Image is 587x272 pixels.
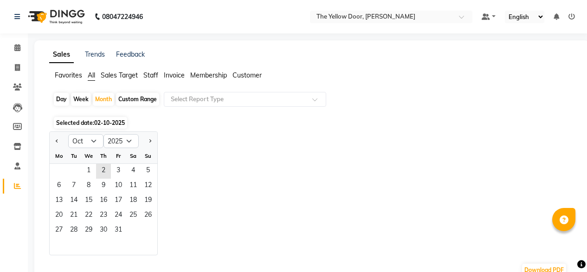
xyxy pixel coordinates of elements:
div: Saturday, October 25, 2025 [126,208,141,223]
span: 27 [52,223,66,238]
div: Thursday, October 9, 2025 [96,179,111,194]
div: Sunday, October 26, 2025 [141,208,155,223]
button: Previous month [53,134,61,149]
span: 29 [81,223,96,238]
span: Staff [143,71,158,79]
div: Saturday, October 4, 2025 [126,164,141,179]
a: Sales [49,46,74,63]
span: Membership [190,71,227,79]
span: 17 [111,194,126,208]
span: 12 [141,179,155,194]
span: 3 [111,164,126,179]
a: Feedback [116,50,145,58]
span: 28 [66,223,81,238]
div: Sunday, October 19, 2025 [141,194,155,208]
span: 02-10-2025 [94,119,125,126]
span: Favorites [55,71,82,79]
span: 19 [141,194,155,208]
span: 14 [66,194,81,208]
button: Next month [146,134,154,149]
div: Tuesday, October 7, 2025 [66,179,81,194]
span: 16 [96,194,111,208]
span: 10 [111,179,126,194]
div: Saturday, October 11, 2025 [126,179,141,194]
span: 7 [66,179,81,194]
div: Day [54,93,69,106]
div: Th [96,149,111,163]
div: Wednesday, October 29, 2025 [81,223,96,238]
div: Sunday, October 12, 2025 [141,179,155,194]
span: 24 [111,208,126,223]
select: Select month [68,134,103,148]
span: 13 [52,194,66,208]
a: Trends [85,50,105,58]
div: Wednesday, October 22, 2025 [81,208,96,223]
span: 15 [81,194,96,208]
span: 31 [111,223,126,238]
span: 6 [52,179,66,194]
span: 8 [81,179,96,194]
div: Tuesday, October 28, 2025 [66,223,81,238]
div: Mo [52,149,66,163]
div: Friday, October 3, 2025 [111,164,126,179]
img: logo [24,4,87,30]
div: Friday, October 10, 2025 [111,179,126,194]
div: Thursday, October 23, 2025 [96,208,111,223]
div: Sa [126,149,141,163]
div: Thursday, October 16, 2025 [96,194,111,208]
div: Thursday, October 2, 2025 [96,164,111,179]
select: Select year [103,134,139,148]
div: Friday, October 31, 2025 [111,223,126,238]
span: 21 [66,208,81,223]
span: 26 [141,208,155,223]
span: 1 [81,164,96,179]
span: 30 [96,223,111,238]
div: Thursday, October 30, 2025 [96,223,111,238]
div: Sunday, October 5, 2025 [141,164,155,179]
div: Week [71,93,91,106]
iframe: chat widget [548,235,578,263]
div: Su [141,149,155,163]
div: Monday, October 20, 2025 [52,208,66,223]
div: Tuesday, October 14, 2025 [66,194,81,208]
span: 11 [126,179,141,194]
span: Customer [232,71,262,79]
span: Invoice [164,71,185,79]
div: Fr [111,149,126,163]
div: Tuesday, October 21, 2025 [66,208,81,223]
span: 2 [96,164,111,179]
div: Saturday, October 18, 2025 [126,194,141,208]
div: Wednesday, October 1, 2025 [81,164,96,179]
div: Friday, October 24, 2025 [111,208,126,223]
span: Selected date: [54,117,127,129]
div: We [81,149,96,163]
span: 9 [96,179,111,194]
b: 08047224946 [102,4,143,30]
span: 4 [126,164,141,179]
div: Wednesday, October 15, 2025 [81,194,96,208]
span: All [88,71,95,79]
span: 18 [126,194,141,208]
span: 25 [126,208,141,223]
div: Custom Range [116,93,159,106]
span: 5 [141,164,155,179]
span: 20 [52,208,66,223]
div: Monday, October 27, 2025 [52,223,66,238]
span: 22 [81,208,96,223]
div: Monday, October 6, 2025 [52,179,66,194]
div: Tu [66,149,81,163]
div: Month [93,93,114,106]
div: Monday, October 13, 2025 [52,194,66,208]
div: Wednesday, October 8, 2025 [81,179,96,194]
span: Sales Target [101,71,138,79]
div: Friday, October 17, 2025 [111,194,126,208]
span: 23 [96,208,111,223]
